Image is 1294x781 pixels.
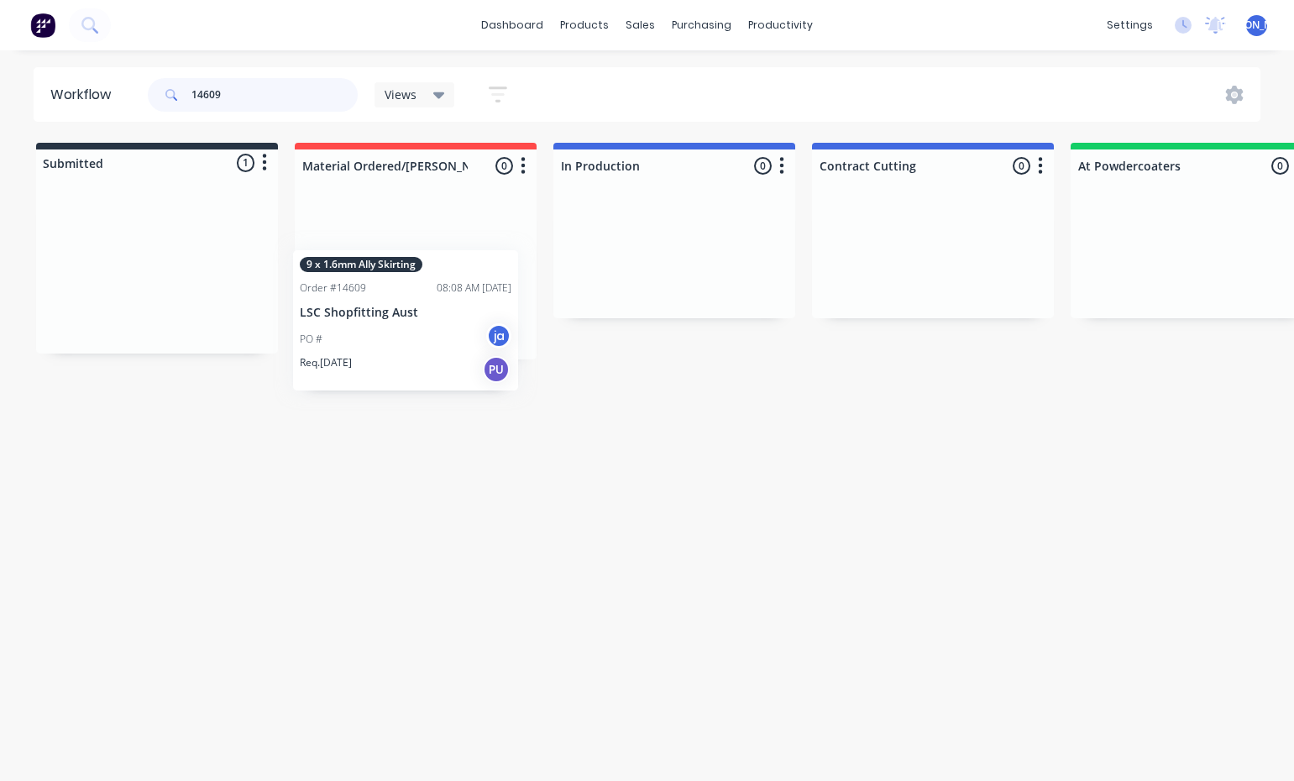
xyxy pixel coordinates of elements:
input: Search for orders... [191,78,358,112]
input: Enter column name… [1078,157,1244,175]
div: Submitted [39,155,103,172]
div: productivity [740,13,821,38]
a: dashboard [473,13,552,38]
input: Enter column name… [302,157,468,175]
span: Views [385,86,416,103]
div: sales [617,13,663,38]
span: 0 [754,157,772,175]
input: Enter column name… [561,157,726,175]
span: 0 [1013,157,1030,175]
span: 0 [495,157,513,175]
span: 0 [1271,157,1289,175]
img: Factory [30,13,55,38]
div: settings [1098,13,1161,38]
div: purchasing [663,13,740,38]
input: Enter column name… [820,157,985,175]
span: 1 [237,154,254,171]
div: products [552,13,617,38]
div: Workflow [50,85,119,105]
